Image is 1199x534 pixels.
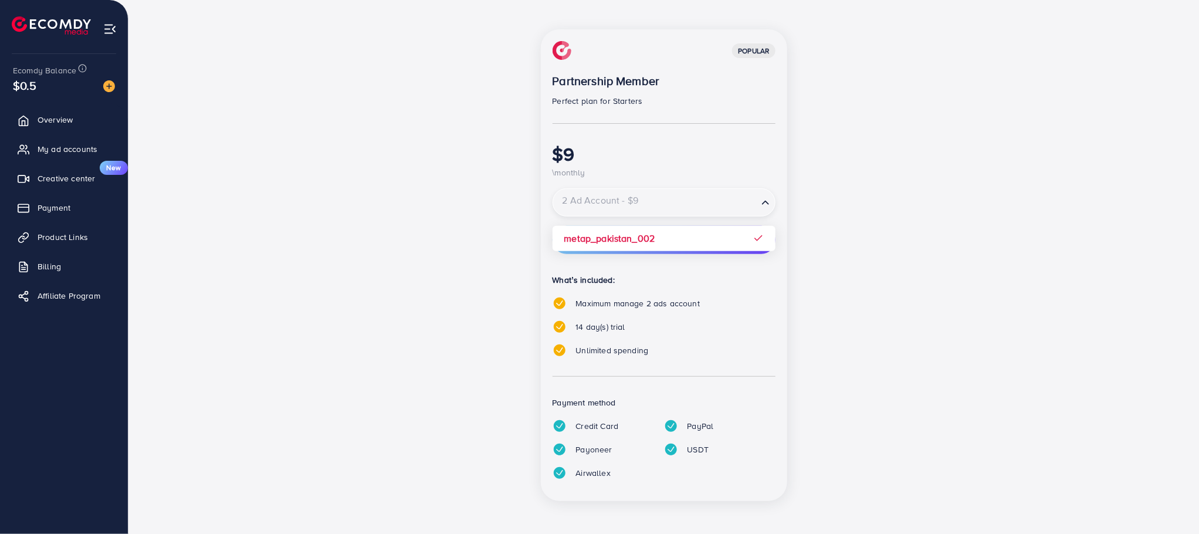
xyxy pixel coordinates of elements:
span: Product Links [38,231,88,243]
a: Affiliate Program [9,284,119,307]
a: Creative centerNew [9,167,119,190]
span: Affiliate Program [38,290,100,302]
img: img [553,41,571,60]
a: Payment [9,196,119,219]
img: tick [553,466,567,480]
span: Ecomdy Balance [13,65,76,76]
iframe: Chat [1149,481,1190,525]
span: Payment [38,202,70,214]
strong: metap_pakistan_002 [564,232,655,245]
p: USDT [687,442,709,457]
a: Billing [9,255,119,278]
a: Overview [9,108,119,131]
img: tick [553,296,567,310]
img: tick [553,442,567,457]
img: tick [664,442,678,457]
span: Maximum manage 2 ads account [576,298,700,309]
img: tick [553,320,567,334]
h1: $9 [553,143,775,165]
span: New [100,161,128,175]
p: Payoneer [576,442,612,457]
p: What’s included: [553,273,775,287]
span: \monthly [553,167,585,178]
p: Partnership Member [553,74,775,88]
a: My ad accounts [9,137,119,161]
img: tick [664,419,678,433]
img: tick [553,343,567,357]
span: 14 day(s) trial [576,321,625,333]
img: tick [553,419,567,433]
img: logo [12,16,91,35]
span: Overview [38,114,73,126]
p: PayPal [687,419,714,433]
div: Search for option [553,188,775,217]
a: Product Links [9,225,119,249]
span: My ad accounts [38,143,97,155]
img: menu [103,22,117,36]
div: popular [732,43,775,58]
span: $0.5 [13,77,37,94]
p: Airwallex [576,466,611,480]
input: Search for option [554,192,757,213]
span: Billing [38,261,61,272]
img: image [103,80,115,92]
p: Perfect plan for Starters [553,94,775,108]
span: 2 Ad Account - $9 [560,192,641,209]
span: Unlimited spending [576,344,649,356]
p: Credit Card [576,419,619,433]
p: Payment method [553,396,775,410]
span: Creative center [38,173,95,184]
